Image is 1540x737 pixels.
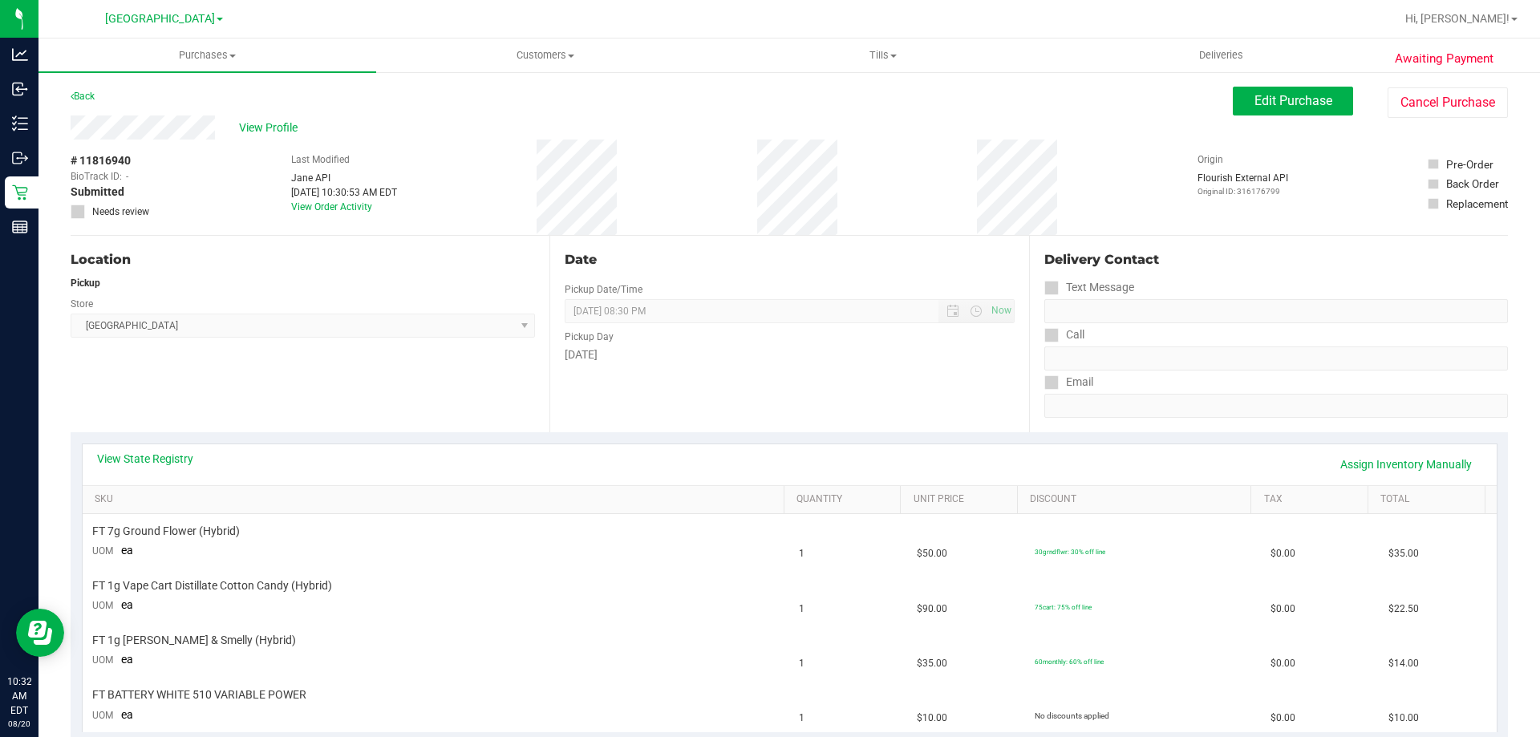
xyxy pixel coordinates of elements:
label: Pickup Date/Time [565,282,642,297]
a: Tills [714,38,1052,72]
a: View Order Activity [291,201,372,213]
span: Awaiting Payment [1395,50,1493,68]
inline-svg: Reports [12,219,28,235]
p: Original ID: 316176799 [1198,185,1288,197]
span: BioTrack ID: [71,169,122,184]
div: Flourish External API [1198,171,1288,197]
label: Last Modified [291,152,350,167]
button: Edit Purchase [1233,87,1353,115]
inline-svg: Inventory [12,115,28,132]
span: $0.00 [1270,656,1295,671]
div: Delivery Contact [1044,250,1508,269]
a: Total [1380,493,1478,506]
span: 1 [799,546,804,561]
span: $0.00 [1270,601,1295,617]
span: $10.00 [1388,711,1419,726]
a: Discount [1030,493,1245,506]
inline-svg: Inbound [12,81,28,97]
div: [DATE] [565,346,1014,363]
span: Edit Purchase [1254,93,1332,108]
span: Deliveries [1177,48,1265,63]
span: Tills [715,48,1051,63]
span: 30grndflwr: 30% off line [1035,548,1105,556]
a: View State Registry [97,451,193,467]
a: Purchases [38,38,376,72]
div: Pre-Order [1446,156,1493,172]
span: ea [121,544,133,557]
span: 1 [799,711,804,726]
label: Text Message [1044,276,1134,299]
a: Customers [376,38,714,72]
span: Purchases [38,48,376,63]
div: Replacement [1446,196,1508,212]
a: SKU [95,493,777,506]
span: $10.00 [917,711,947,726]
a: Unit Price [914,493,1011,506]
span: $50.00 [917,546,947,561]
label: Store [71,297,93,311]
span: $14.00 [1388,656,1419,671]
inline-svg: Analytics [12,47,28,63]
a: Back [71,91,95,102]
span: FT 7g Ground Flower (Hybrid) [92,524,240,539]
label: Pickup Day [565,330,614,344]
span: $0.00 [1270,711,1295,726]
span: Customers [377,48,713,63]
div: [DATE] 10:30:53 AM EDT [291,185,397,200]
span: View Profile [239,119,303,136]
span: ea [121,653,133,666]
span: Needs review [92,204,149,219]
iframe: Resource center [16,609,64,657]
span: $90.00 [917,601,947,617]
div: Back Order [1446,176,1499,192]
span: # 11816940 [71,152,131,169]
span: ea [121,708,133,721]
a: Tax [1264,493,1362,506]
div: Jane API [291,171,397,185]
label: Email [1044,371,1093,394]
div: Date [565,250,1014,269]
span: UOM [92,654,113,666]
span: $35.00 [1388,546,1419,561]
p: 10:32 AM EDT [7,674,31,718]
a: Deliveries [1052,38,1390,72]
button: Cancel Purchase [1388,87,1508,118]
span: ea [121,598,133,611]
inline-svg: Retail [12,184,28,200]
input: Format: (999) 999-9999 [1044,346,1508,371]
label: Call [1044,323,1084,346]
span: FT 1g [PERSON_NAME] & Smelly (Hybrid) [92,633,296,648]
inline-svg: Outbound [12,150,28,166]
span: - [126,169,128,184]
span: [GEOGRAPHIC_DATA] [105,12,215,26]
span: UOM [92,600,113,611]
a: Quantity [796,493,894,506]
a: Assign Inventory Manually [1330,451,1482,478]
p: 08/20 [7,718,31,730]
strong: Pickup [71,277,100,289]
span: No discounts applied [1035,711,1109,720]
span: 1 [799,656,804,671]
span: UOM [92,545,113,557]
div: Location [71,250,535,269]
span: FT BATTERY WHITE 510 VARIABLE POWER [92,687,306,703]
span: UOM [92,710,113,721]
span: Hi, [PERSON_NAME]! [1405,12,1510,25]
span: 1 [799,601,804,617]
span: $0.00 [1270,546,1295,561]
span: $22.50 [1388,601,1419,617]
span: 75cart: 75% off line [1035,603,1092,611]
label: Origin [1198,152,1223,167]
span: FT 1g Vape Cart Distillate Cotton Candy (Hybrid) [92,578,332,593]
span: $35.00 [917,656,947,671]
span: Submitted [71,184,124,200]
span: 60monthly: 60% off line [1035,658,1104,666]
input: Format: (999) 999-9999 [1044,299,1508,323]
